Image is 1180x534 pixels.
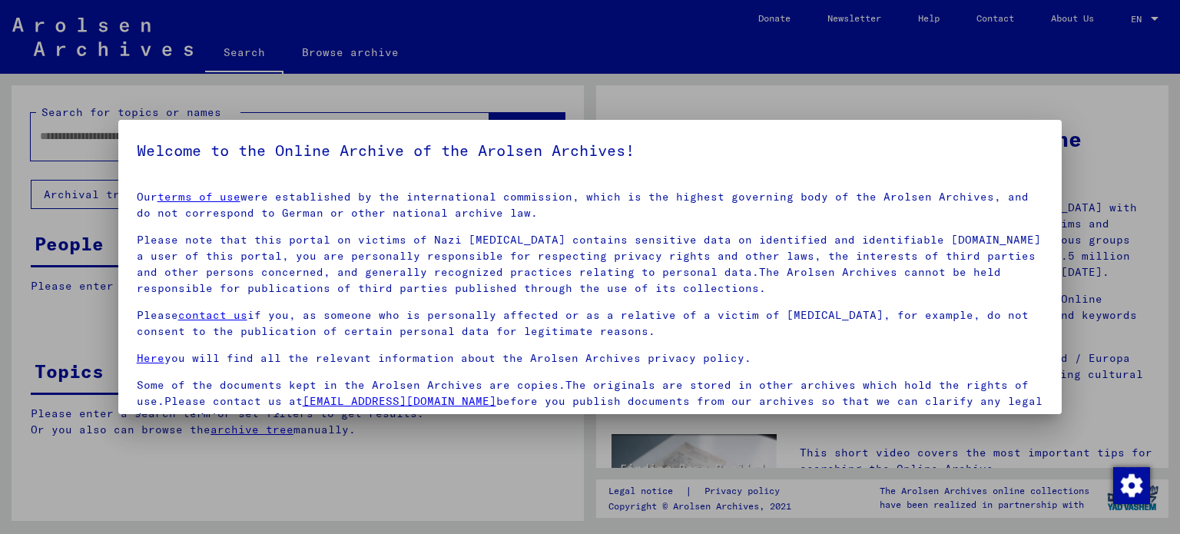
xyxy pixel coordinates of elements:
p: Some of the documents kept in the Arolsen Archives are copies.The originals are stored in other a... [137,377,1044,426]
p: you will find all the relevant information about the Arolsen Archives privacy policy. [137,350,1044,367]
a: terms of use [157,190,240,204]
a: contact us [178,308,247,322]
p: Please if you, as someone who is personally affected or as a relative of a victim of [MEDICAL_DAT... [137,307,1044,340]
a: [EMAIL_ADDRESS][DOMAIN_NAME] [303,394,496,408]
p: Please note that this portal on victims of Nazi [MEDICAL_DATA] contains sensitive data on identif... [137,232,1044,297]
h5: Welcome to the Online Archive of the Arolsen Archives! [137,138,1044,163]
a: Here [137,351,164,365]
img: Change consent [1113,467,1150,504]
div: Change consent [1112,466,1149,503]
p: Our were established by the international commission, which is the highest governing body of the ... [137,189,1044,221]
